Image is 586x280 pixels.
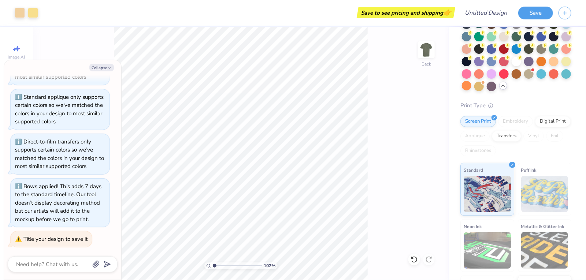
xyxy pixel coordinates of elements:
[359,7,453,18] div: Save to see pricing and shipping
[8,54,25,60] span: Image AI
[521,232,568,269] img: Metallic & Glitter Ink
[419,42,434,57] img: Back
[443,8,451,17] span: 👉
[498,116,533,127] div: Embroidery
[23,235,88,243] div: Title your design to save it
[422,61,431,67] div: Back
[464,176,511,212] img: Standard
[89,64,114,71] button: Collapse
[264,262,276,269] span: 102 %
[15,138,104,170] div: Direct-to-film transfers only supports certain colors so we’ve matched the colors in your design ...
[460,116,496,127] div: Screen Print
[464,166,483,174] span: Standard
[464,232,511,269] img: Neon Ink
[492,131,521,142] div: Transfers
[521,223,564,230] span: Metallic & Glitter Ink
[15,93,104,126] div: Standard applique only supports certain colors so we’ve matched the colors in your design to most...
[521,166,537,174] span: Puff Ink
[460,145,496,156] div: Rhinestones
[460,101,571,110] div: Print Type
[521,176,568,212] img: Puff Ink
[518,7,553,19] button: Save
[15,183,101,223] div: Bows applied! This adds 7 days to the standard timeline. Our tool doesn’t display decorating meth...
[523,131,544,142] div: Vinyl
[546,131,563,142] div: Foil
[459,5,513,20] input: Untitled Design
[460,131,490,142] div: Applique
[464,223,482,230] span: Neon Ink
[535,116,571,127] div: Digital Print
